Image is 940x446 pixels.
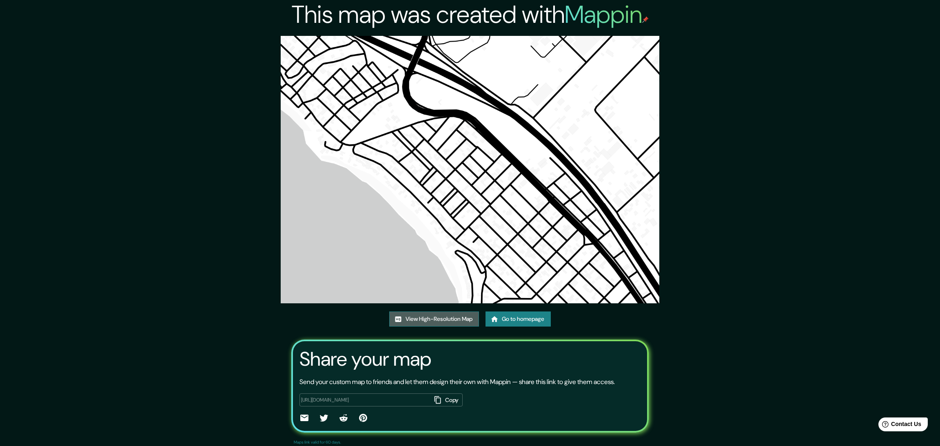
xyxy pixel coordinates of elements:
p: Send your custom map to friends and let them design their own with Mappin — share this link to gi... [299,377,615,387]
a: View High-Resolution Map [389,311,479,327]
iframe: Help widget launcher [867,414,931,437]
img: created-map [281,36,659,303]
a: Go to homepage [486,311,551,327]
p: Maps link valid for 60 days. [294,439,341,445]
h3: Share your map [299,348,431,371]
button: Copy [431,393,463,407]
img: mappin-pin [642,16,649,23]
